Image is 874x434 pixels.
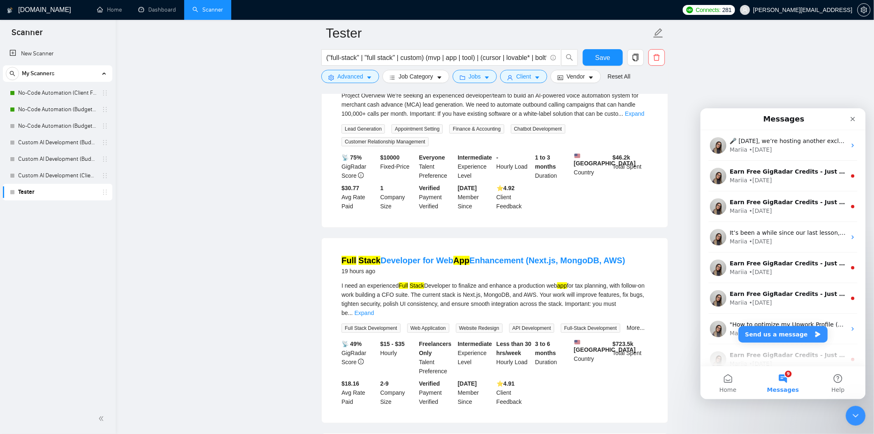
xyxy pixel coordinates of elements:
[19,279,36,284] span: Home
[627,324,645,331] a: More...
[342,124,385,134] span: Lead Generation
[418,339,456,376] div: Talent Preference
[102,189,108,196] span: holder
[18,134,97,151] a: Custom AI Development (Budget Filter)
[342,256,356,265] mark: Full
[49,129,72,138] div: • [DATE]
[572,153,611,180] div: Country
[516,72,531,81] span: Client
[458,341,492,347] b: Intermediate
[742,7,748,13] span: user
[567,72,585,81] span: Vendor
[418,379,456,406] div: Payment Verified
[846,406,866,426] iframe: Intercom live chat
[583,49,623,66] button: Save
[9,45,106,62] a: New Scanner
[460,74,465,81] span: folder
[649,54,665,61] span: delete
[496,185,515,191] b: ⭐️ 4.92
[342,266,625,276] div: 19 hours ago
[653,28,664,38] span: edit
[495,153,534,180] div: Hourly Load
[627,49,644,66] button: copy
[6,71,19,76] span: search
[696,5,721,14] span: Connects:
[458,380,477,387] b: [DATE]
[628,54,644,61] span: copy
[561,324,620,333] span: Full-Stack Development
[366,74,372,81] span: caret-down
[419,380,440,387] b: Verified
[534,74,540,81] span: caret-down
[456,339,495,376] div: Experience Level
[509,324,554,333] span: API Development
[379,184,418,211] div: Company Size
[574,153,636,167] b: [GEOGRAPHIC_DATA]
[29,190,47,199] div: Mariia
[18,151,97,167] a: Custom AI Development (Budget Filters)
[3,65,112,200] li: My Scanners
[701,108,866,399] iframe: Intercom live chat
[575,339,580,345] img: 🇺🇸
[392,124,443,134] span: Appointment Setting
[326,23,651,43] input: Scanner name...
[29,160,47,168] div: Mariia
[328,74,334,81] span: setting
[534,153,572,180] div: Duration
[419,185,440,191] b: Verified
[595,52,610,63] span: Save
[572,339,611,376] div: Country
[437,74,442,81] span: caret-down
[608,72,630,81] a: Reset All
[469,72,481,81] span: Jobs
[561,49,578,66] button: search
[110,258,165,291] button: Help
[102,90,108,96] span: holder
[321,70,379,83] button: settingAdvancedcaret-down
[588,74,594,81] span: caret-down
[500,70,547,83] button: userClientcaret-down
[618,110,623,117] span: ...
[342,324,401,333] span: Full Stack Development
[348,310,353,316] span: ...
[340,184,379,211] div: Avg Rate Paid
[3,45,112,62] li: New Scanner
[97,6,122,13] a: homeHome
[857,3,871,17] button: setting
[102,123,108,129] span: holder
[192,6,223,13] a: searchScanner
[102,172,108,179] span: holder
[340,379,379,406] div: Avg Rate Paid
[102,156,108,162] span: holder
[131,279,144,284] span: Help
[613,341,634,347] b: $ 723.5k
[456,184,495,211] div: Member Since
[534,339,572,376] div: Duration
[326,52,547,63] input: Search Freelance Jobs...
[29,251,47,260] div: Mariia
[557,282,567,289] mark: app
[551,55,556,60] span: info-circle
[18,184,97,200] a: Tester
[419,341,452,356] b: Freelancers Only
[359,256,380,265] mark: Stack
[342,154,362,161] b: 📡 75%
[495,184,534,211] div: Client Feedback
[558,74,563,81] span: idcard
[575,153,580,159] img: 🇺🇸
[419,154,445,161] b: Everyone
[18,101,97,118] a: No-Code Automation (Budget Filters)
[380,380,389,387] b: 2-9
[358,172,364,178] span: info-circle
[66,279,98,284] span: Messages
[496,154,499,161] b: -
[535,154,556,170] b: 1 to 3 months
[380,154,400,161] b: $ 10000
[625,110,644,117] a: Expand
[380,341,405,347] b: $15 - $35
[49,190,72,199] div: • [DATE]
